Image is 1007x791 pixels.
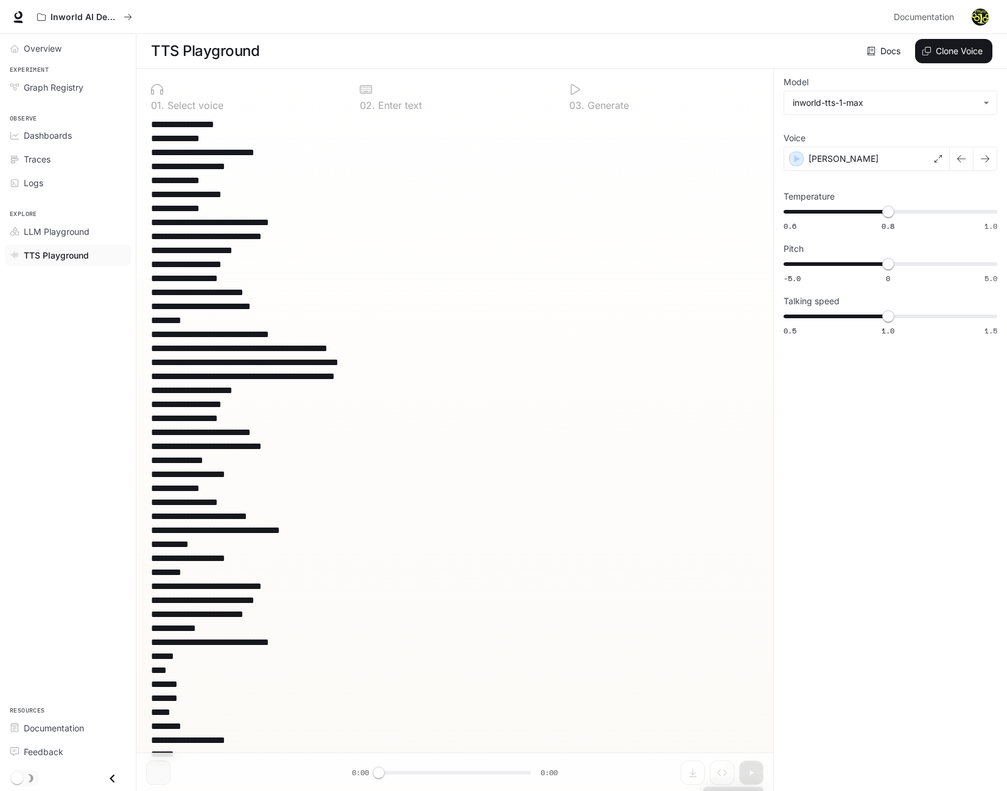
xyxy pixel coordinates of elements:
span: 0.6 [784,221,796,231]
button: All workspaces [32,5,138,29]
span: 0 [886,273,890,284]
a: Traces [5,148,131,170]
p: Pitch [784,245,804,253]
span: LLM Playground [24,225,89,238]
p: 0 2 . [360,100,375,110]
span: Overview [24,42,61,55]
p: Inworld AI Demos [51,12,119,23]
p: 0 1 . [151,100,164,110]
p: [PERSON_NAME] [809,153,879,165]
span: Documentation [24,722,84,734]
button: User avatar [968,5,992,29]
p: Temperature [784,192,835,201]
span: Logs [24,176,43,189]
p: Generate [584,100,629,110]
span: 0.5 [784,326,796,336]
p: Talking speed [784,297,840,305]
a: Overview [5,38,131,59]
div: inworld-tts-1-max [784,91,997,114]
span: 1.5 [984,326,997,336]
p: $ 0.010000 [712,774,751,784]
div: inworld-tts-1-max [793,97,977,109]
span: Feedback [24,745,63,758]
a: LLM Playground [5,221,131,242]
h1: TTS Playground [151,39,259,63]
a: Logs [5,172,131,193]
span: Documentation [894,10,954,25]
button: Close drawer [99,766,126,791]
p: Voice [784,134,805,142]
button: Clone Voice [915,39,992,63]
span: Dark mode toggle [11,771,23,784]
a: Feedback [5,741,131,762]
span: 0.8 [882,221,894,231]
span: 1.0 [882,326,894,336]
span: -5.0 [784,273,801,284]
span: TTS Playground [24,249,89,262]
span: Traces [24,153,51,166]
p: 1000 / 1000 [726,761,763,772]
span: Dashboards [24,129,72,142]
span: 5.0 [984,273,997,284]
a: Documentation [889,5,963,29]
a: Documentation [5,717,131,739]
img: User avatar [972,9,989,26]
p: Model [784,78,809,86]
p: 0 3 . [569,100,584,110]
a: Dashboards [5,125,131,146]
a: Graph Registry [5,77,131,98]
a: Docs [865,39,905,63]
p: Enter text [375,100,422,110]
p: Select voice [164,100,223,110]
a: TTS Playground [5,245,131,266]
span: 1.0 [984,221,997,231]
span: Graph Registry [24,81,83,94]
